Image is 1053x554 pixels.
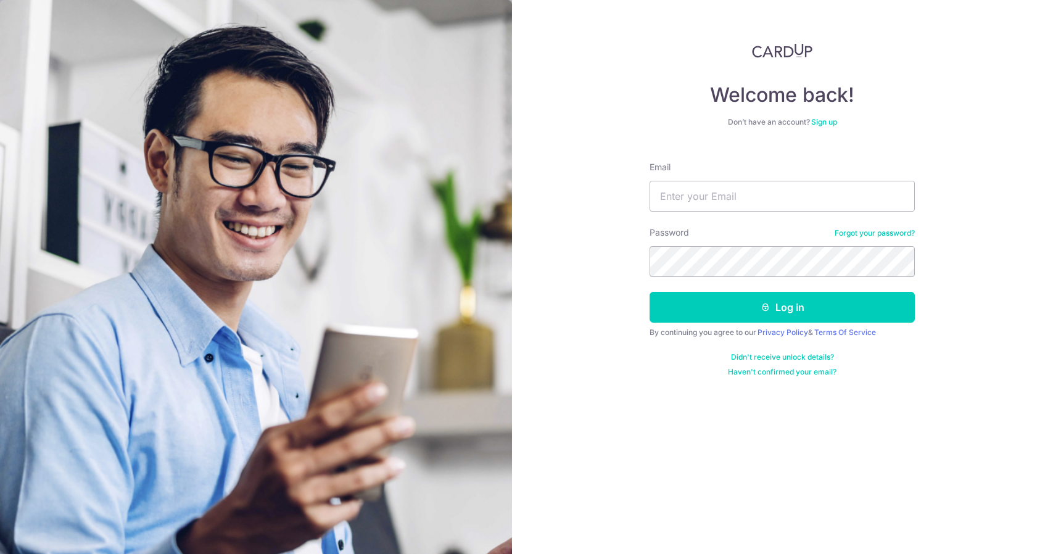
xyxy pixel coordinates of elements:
[814,328,876,337] a: Terms Of Service
[650,161,671,173] label: Email
[835,228,915,238] a: Forgot your password?
[650,117,915,127] div: Don’t have an account?
[728,367,836,377] a: Haven't confirmed your email?
[752,43,812,58] img: CardUp Logo
[731,352,834,362] a: Didn't receive unlock details?
[650,83,915,107] h4: Welcome back!
[650,328,915,337] div: By continuing you agree to our &
[650,181,915,212] input: Enter your Email
[811,117,837,126] a: Sign up
[650,292,915,323] button: Log in
[758,328,808,337] a: Privacy Policy
[650,226,689,239] label: Password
